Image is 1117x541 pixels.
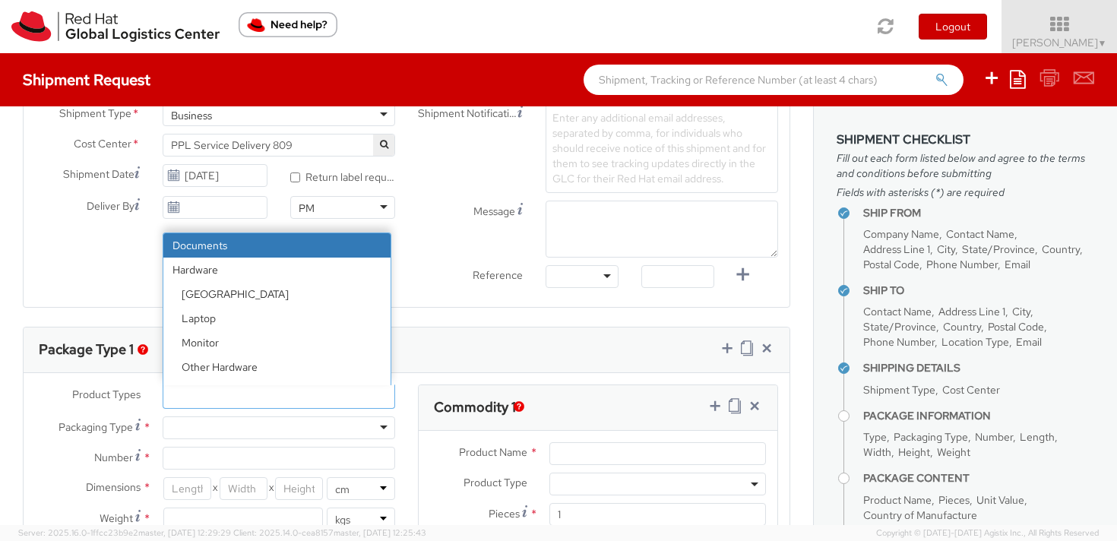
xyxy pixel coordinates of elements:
strong: Hardware [163,258,391,282]
span: Product Type [464,476,527,489]
li: Other Hardware [172,355,391,379]
span: Enter any additional email addresses, separated by comma, for individuals who should receive noti... [552,111,766,185]
span: [PERSON_NAME] [1012,36,1107,49]
span: Width [863,445,891,459]
span: X [211,477,220,500]
h4: Ship From [863,207,1094,219]
span: Phone Number [863,335,935,349]
span: Number [975,430,1013,444]
li: Server [172,379,391,403]
span: Postal Code [863,258,919,271]
span: PPL Service Delivery 809 [171,138,387,152]
span: Pieces [938,493,970,507]
span: Country [1042,242,1080,256]
input: Length [163,477,211,500]
span: Country of Manufacture [863,508,977,522]
h4: Package Content [863,473,1094,484]
span: City [937,242,955,256]
span: Server: 2025.16.0-1ffcc23b9e2 [18,527,231,538]
h3: Shipment Checklist [837,133,1094,147]
span: Reference [473,268,523,282]
span: Company Name [863,227,939,241]
span: Cost Center [942,383,1000,397]
span: master, [DATE] 12:29:29 [138,527,231,538]
h4: Package Information [863,410,1094,422]
span: Email [1005,258,1030,271]
span: Client: 2025.14.0-cea8157 [233,527,426,538]
label: Return label required [290,167,395,185]
h3: Commodity 1 [434,400,516,415]
span: Postal Code [988,320,1044,334]
span: City [1012,305,1030,318]
input: Width [220,477,267,500]
span: Product Name [459,445,527,459]
span: Email [1016,335,1042,349]
span: ▼ [1098,37,1107,49]
li: Monitor [172,331,391,355]
button: Logout [919,14,987,40]
span: Packaging Type [894,430,968,444]
span: Fill out each form listed below and agree to the terms and conditions before submitting [837,150,1094,181]
h4: Shipping Details [863,362,1094,374]
span: Deliver By [87,198,134,214]
li: Documents [163,233,391,258]
span: Shipment Notification [418,106,517,122]
input: Shipment, Tracking or Reference Number (at least 4 chars) [584,65,964,95]
span: Phone Number [926,258,998,271]
span: master, [DATE] 12:25:43 [334,527,426,538]
input: Return label required [290,172,300,182]
li: Hardware [163,258,391,428]
button: Need help? [239,12,337,37]
span: State/Province [962,242,1035,256]
span: Shipment Date [63,166,134,182]
div: Business [171,108,212,123]
span: Packaging Type [59,420,133,434]
h3: Package Type 1 [39,342,134,357]
span: Country [943,320,981,334]
span: Length [1020,430,1055,444]
h4: Shipment Request [23,71,150,88]
span: State/Province [863,320,936,334]
span: Message [473,204,515,218]
span: Weight [937,445,970,459]
span: Fields with asterisks (*) are required [837,185,1094,200]
h4: Ship To [863,285,1094,296]
span: Unit Value [976,493,1024,507]
span: Address Line 1 [863,242,930,256]
span: Address Line 1 [938,305,1005,318]
span: Location Type [941,335,1009,349]
span: Shipment Type [863,383,935,397]
span: Contact Name [863,305,932,318]
li: [GEOGRAPHIC_DATA] [172,282,391,306]
span: Cost Center [74,136,131,153]
input: Height [275,477,323,500]
span: Contact Name [946,227,1014,241]
div: PM [299,201,315,216]
span: Product Types [72,388,141,401]
img: rh-logistics-00dfa346123c4ec078e1.svg [11,11,220,42]
span: Shipment Type [59,106,131,123]
span: Product Name [863,493,932,507]
span: Height [898,445,930,459]
span: Number [94,451,133,464]
span: PPL Service Delivery 809 [163,134,395,157]
span: Weight [100,511,133,525]
span: Pieces [489,507,520,520]
span: X [267,477,276,500]
span: Copyright © [DATE]-[DATE] Agistix Inc., All Rights Reserved [876,527,1099,539]
span: Dimensions [86,480,141,494]
li: Laptop [172,306,391,331]
span: Type [863,430,887,444]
